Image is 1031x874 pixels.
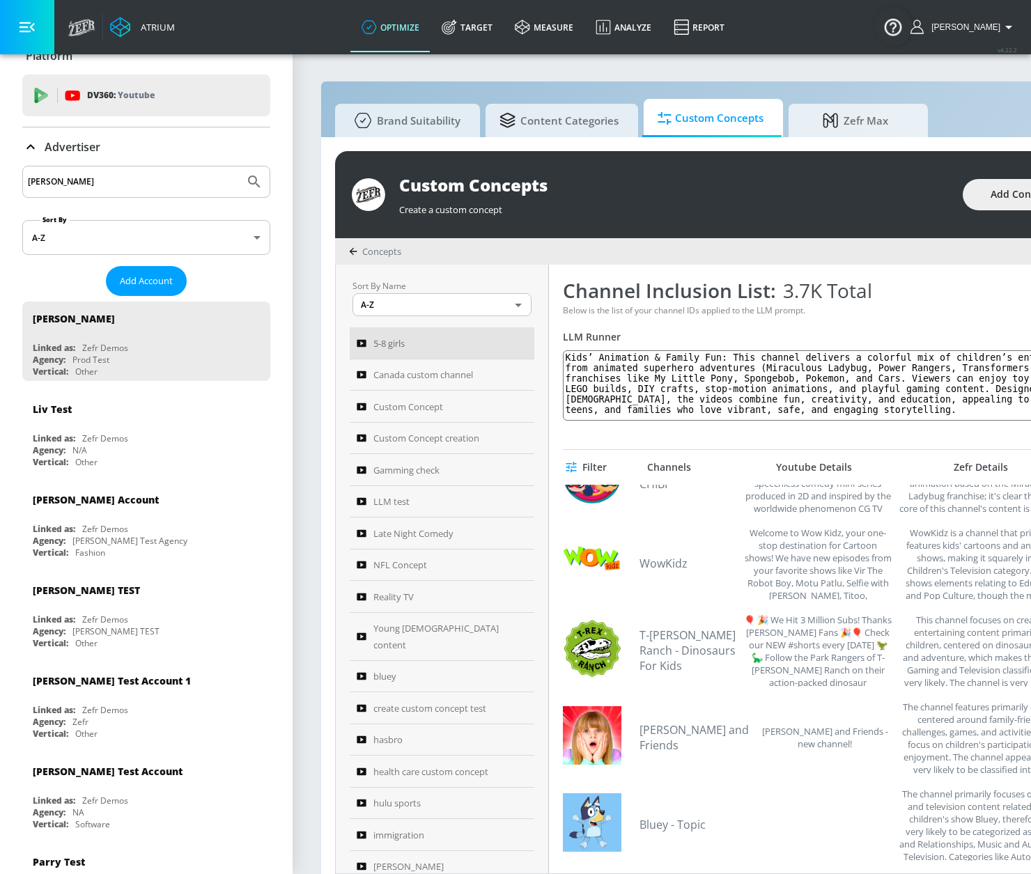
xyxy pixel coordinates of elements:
[33,456,68,468] div: Vertical:
[135,21,175,33] div: Atrium
[33,584,140,597] div: [PERSON_NAME] TEST
[33,342,75,354] div: Linked as:
[373,462,440,478] span: Gamming check
[82,523,128,535] div: Zefr Demos
[373,398,443,415] span: Custom Concept
[82,432,128,444] div: Zefr Demos
[22,75,270,116] div: DV360: Youtube
[639,556,737,571] a: WowKidz
[22,754,270,834] div: [PERSON_NAME] Test AccountLinked as:Zefr DemosAgency:NAVertical:Software
[350,454,534,486] a: Gamming check
[72,354,109,366] div: Prod Test
[33,716,65,728] div: Agency:
[33,354,65,366] div: Agency:
[22,664,270,743] div: [PERSON_NAME] Test Account 1Linked as:Zefr DemosAgency:ZefrVertical:Other
[568,459,607,476] span: Filter
[33,795,75,806] div: Linked as:
[639,817,737,832] a: Bluey - Topic
[563,619,621,678] img: UCJykHJfN9FHtf79IgYE00zg
[373,668,396,685] span: bluey
[33,728,68,740] div: Vertical:
[373,525,454,542] span: Late Night Comedy
[33,432,75,444] div: Linked as:
[662,2,736,52] a: Report
[22,220,270,255] div: A-Z
[75,818,110,830] div: Software
[33,637,68,649] div: Vertical:
[72,535,187,547] div: [PERSON_NAME] Test Agency
[33,444,65,456] div: Agency:
[33,614,75,625] div: Linked as:
[72,625,160,637] div: [PERSON_NAME] TEST
[744,614,892,687] div: 🎈 🎉 We Hit 3 Million Subs! Thanks Dino Fans 🎉🎈 Check our NEW #shorts every Saturday 🦖🦕 Follow the...
[350,788,534,820] a: hulu sports
[349,245,401,258] div: Concepts
[350,391,534,423] a: Custom Concept
[22,127,270,166] div: Advertiser
[33,523,75,535] div: Linked as:
[362,245,401,258] span: Concepts
[33,366,68,377] div: Vertical:
[72,444,87,456] div: N/A
[106,266,187,296] button: Add Account
[75,456,98,468] div: Other
[33,403,72,416] div: Liv Test
[33,547,68,559] div: Vertical:
[350,2,431,52] a: optimize
[75,637,98,649] div: Other
[373,556,427,573] span: NFL Concept
[350,486,534,518] a: LLM test
[803,104,908,137] span: Zefr Max
[352,293,532,316] div: A-Z
[87,88,155,103] p: DV360:
[28,173,239,191] input: Search by name
[758,701,892,774] div: Diana Roma and Friends - new channel!
[350,613,534,661] a: Young [DEMOGRAPHIC_DATA] content
[639,722,751,753] a: [PERSON_NAME] and Friends
[33,493,159,506] div: [PERSON_NAME] Account
[22,573,270,653] div: [PERSON_NAME] TESTLinked as:Zefr DemosAgency:[PERSON_NAME] TESTVertical:Other
[22,483,270,562] div: [PERSON_NAME] AccountLinked as:Zefr DemosAgency:[PERSON_NAME] Test AgencyVertical:Fashion
[350,517,534,549] a: Late Night Comedy
[350,581,534,613] a: Reality TV
[399,173,949,196] div: Custom Concepts
[350,661,534,693] a: bluey
[926,22,1000,32] span: login as: justin.nim@zefr.com
[118,88,155,102] p: Youtube
[33,855,85,868] div: Parry Test
[910,19,1017,36] button: [PERSON_NAME]
[373,763,488,780] span: health care custom concept
[120,273,173,289] span: Add Account
[373,588,414,605] span: Reality TV
[373,620,509,653] span: Young [DEMOGRAPHIC_DATA] content
[352,279,532,293] p: Sort By Name
[373,795,421,811] span: hulu sports
[22,392,270,471] div: Liv TestLinked as:Zefr DemosAgency:N/AVertical:Other
[72,716,88,728] div: Zefr
[349,104,460,137] span: Brand Suitability
[373,827,424,843] span: immigration
[658,102,763,135] span: Custom Concepts
[22,302,270,381] div: [PERSON_NAME]Linked as:Zefr DemosAgency:Prod TestVertical:Other
[584,2,662,52] a: Analyze
[22,36,270,75] div: Platform
[33,765,183,778] div: [PERSON_NAME] Test Account
[639,627,737,673] a: T-[PERSON_NAME] Ranch - Dinosaurs For Kids
[72,806,84,818] div: NA
[373,335,405,352] span: 5-8 girls
[399,196,949,216] div: Create a custom concept
[563,455,612,481] button: Filter
[499,104,619,137] span: Content Categories
[998,46,1017,54] span: v 4.22.2
[75,547,105,559] div: Fashion
[776,277,872,304] span: 3.7K Total
[33,535,65,547] div: Agency:
[431,2,504,52] a: Target
[75,366,98,377] div: Other
[82,614,128,625] div: Zefr Demos
[350,359,534,391] a: Canada custom channel
[373,493,410,510] span: LLM test
[350,819,534,851] a: immigration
